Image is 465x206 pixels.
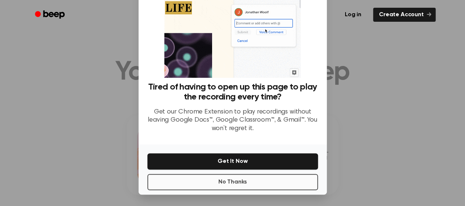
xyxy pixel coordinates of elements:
button: Get It Now [147,153,318,170]
a: Beep [30,8,71,22]
a: Create Account [373,8,436,22]
p: Get our Chrome Extension to play recordings without leaving Google Docs™, Google Classroom™, & Gm... [147,108,318,133]
h3: Tired of having to open up this page to play the recording every time? [147,82,318,102]
a: Log in [337,6,369,23]
button: No Thanks [147,174,318,190]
